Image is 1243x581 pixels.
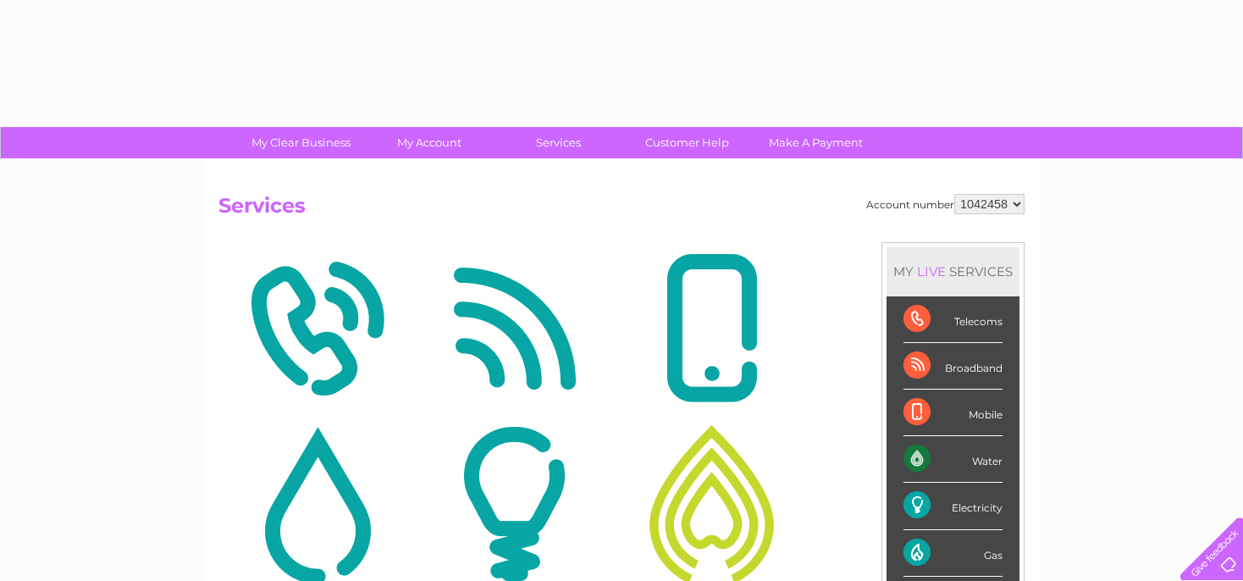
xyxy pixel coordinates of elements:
img: Broadband [420,246,609,411]
h2: Services [218,194,1025,226]
div: Telecoms [903,296,1003,343]
a: Make A Payment [746,127,886,158]
div: Mobile [903,390,1003,436]
div: Gas [903,530,1003,577]
div: Account number [866,194,1025,214]
img: Mobile [617,246,806,411]
a: My Account [360,127,500,158]
div: MY SERVICES [887,247,1019,296]
a: Services [489,127,628,158]
div: LIVE [914,263,949,279]
a: Customer Help [617,127,757,158]
img: Telecoms [223,246,412,411]
a: My Clear Business [231,127,371,158]
div: Broadband [903,343,1003,390]
div: Electricity [903,483,1003,529]
div: Water [903,436,1003,483]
